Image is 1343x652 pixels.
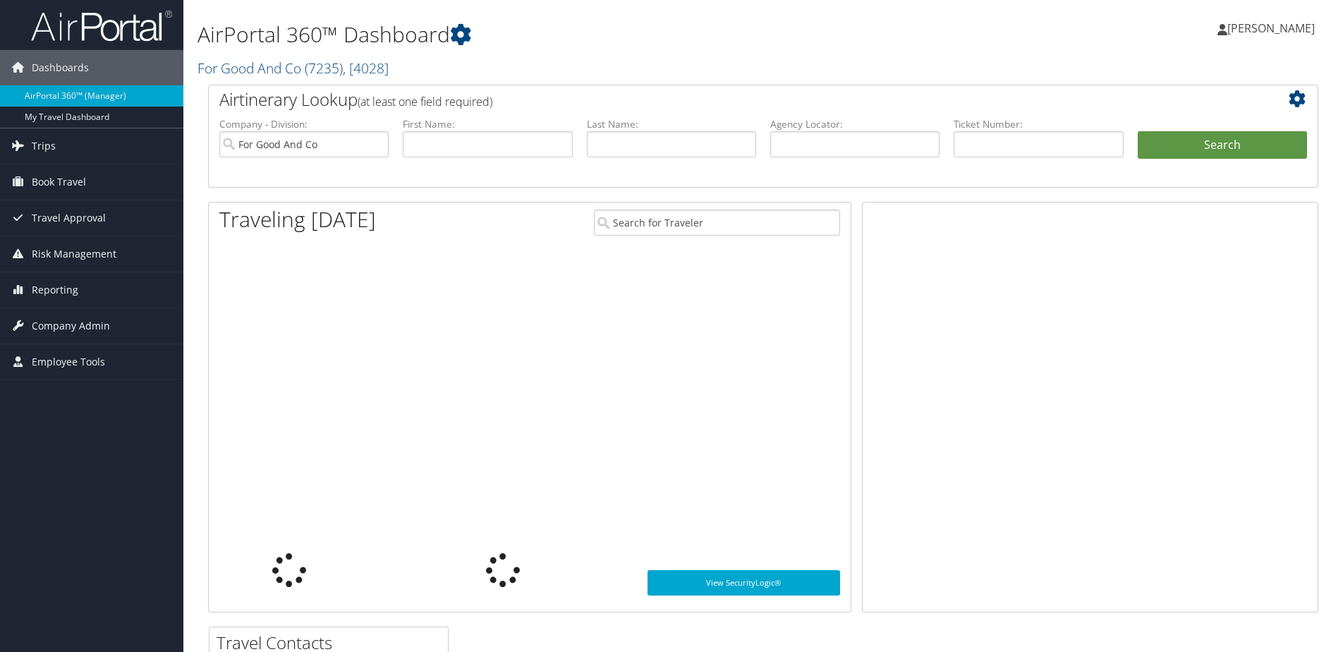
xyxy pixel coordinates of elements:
span: Company Admin [32,308,110,344]
span: Dashboards [32,50,89,85]
span: Reporting [32,272,78,308]
span: , [ 4028 ] [343,59,389,78]
img: airportal-logo.png [31,9,172,42]
span: Risk Management [32,236,116,272]
label: Last Name: [587,117,756,131]
h1: AirPortal 360™ Dashboard [197,20,952,49]
label: Ticket Number: [954,117,1123,131]
label: Agency Locator: [770,117,940,131]
input: Search for Traveler [594,210,840,236]
label: Company - Division: [219,117,389,131]
a: [PERSON_NAME] [1217,7,1329,49]
span: Employee Tools [32,344,105,380]
span: Travel Approval [32,200,106,236]
span: ( 7235 ) [305,59,343,78]
h1: Traveling [DATE] [219,205,376,234]
a: View SecurityLogic® [648,570,840,596]
span: [PERSON_NAME] [1227,20,1315,36]
span: Trips [32,128,56,164]
button: Search [1138,131,1307,159]
label: First Name: [403,117,572,131]
a: For Good And Co [197,59,389,78]
h2: Airtinerary Lookup [219,87,1215,111]
span: (at least one field required) [358,94,492,109]
span: Book Travel [32,164,86,200]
